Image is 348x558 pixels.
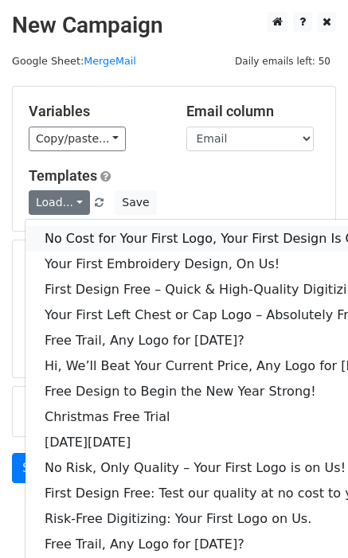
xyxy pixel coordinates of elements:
[229,55,336,67] a: Daily emails left: 50
[12,453,65,483] a: Send
[12,55,136,67] small: Google Sheet:
[29,190,90,215] a: Load...
[229,53,336,70] span: Daily emails left: 50
[115,190,156,215] button: Save
[84,55,136,67] a: MergeMail
[29,167,97,184] a: Templates
[29,103,162,120] h5: Variables
[12,12,336,39] h2: New Campaign
[29,127,126,151] a: Copy/paste...
[268,482,348,558] iframe: Chat Widget
[186,103,320,120] h5: Email column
